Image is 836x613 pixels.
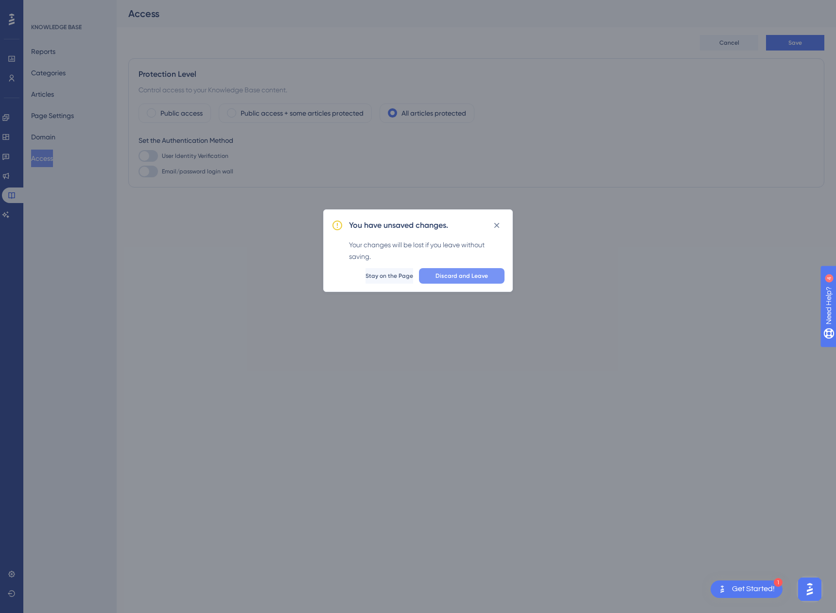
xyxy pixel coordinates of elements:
div: Get Started! [732,584,775,595]
div: Open Get Started! checklist, remaining modules: 1 [711,580,783,598]
div: 4 [68,5,70,13]
span: Discard and Leave [435,272,488,280]
span: Stay on the Page [366,272,413,280]
iframe: UserGuiding AI Assistant Launcher [795,575,824,604]
img: launcher-image-alternative-text [716,583,728,595]
div: Your changes will be lost if you leave without saving. [349,239,505,262]
h2: You have unsaved changes. [349,220,448,231]
span: Need Help? [23,2,61,14]
div: 1 [774,578,783,587]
